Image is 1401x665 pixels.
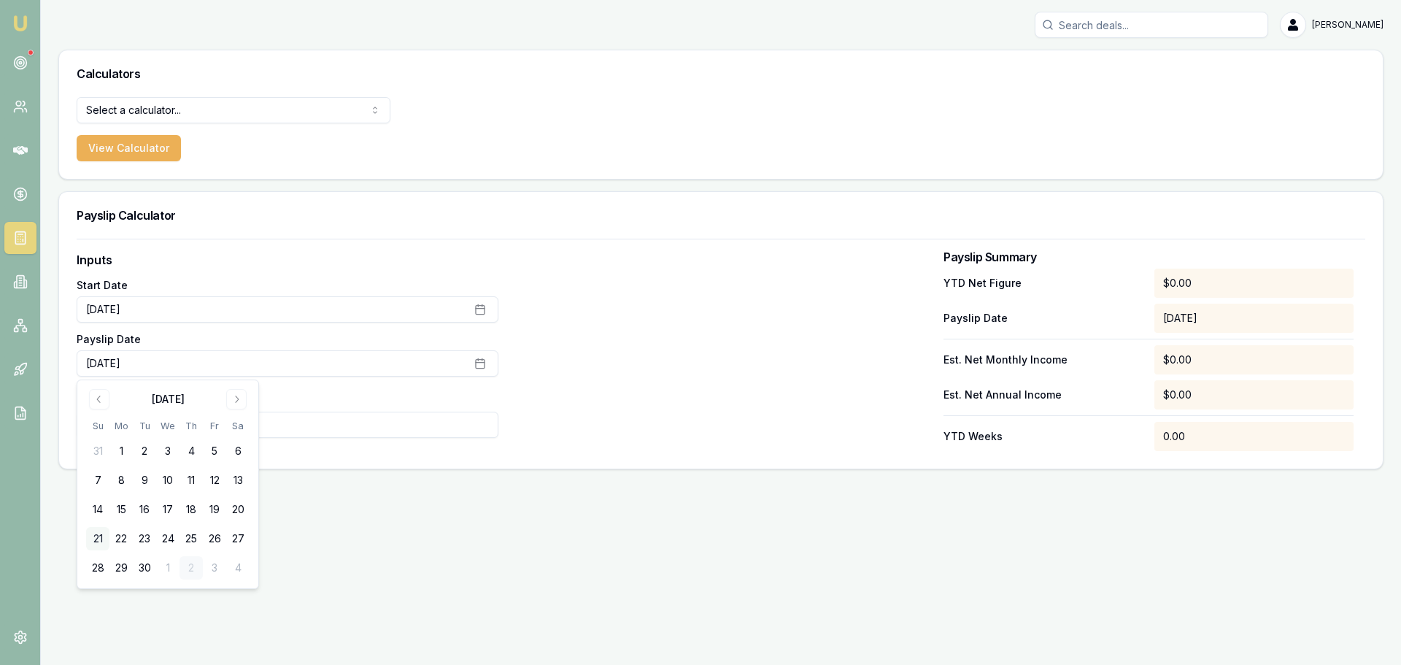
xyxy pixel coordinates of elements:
[1312,19,1383,31] span: [PERSON_NAME]
[156,556,180,580] button: 1
[109,439,133,463] button: 1
[109,498,133,521] button: 15
[226,389,247,410] button: Go to next month
[180,556,203,580] button: 2
[1154,380,1354,410] div: $0.00
[156,498,180,521] button: 17
[109,418,133,434] th: Monday
[1154,422,1354,451] div: 0.00
[133,527,156,550] button: 23
[86,439,109,463] button: 31
[86,469,109,492] button: 7
[1154,304,1354,333] div: [DATE]
[77,280,498,291] label: Start Date
[1035,12,1268,38] input: Search deals
[226,527,250,550] button: 27
[86,418,109,434] th: Sunday
[109,556,133,580] button: 29
[226,439,250,463] button: 6
[77,251,498,269] label: Inputs
[89,389,109,410] button: Go to previous month
[226,418,250,434] th: Saturday
[180,527,203,550] button: 25
[226,498,250,521] button: 20
[77,210,1365,221] h3: Payslip Calculator
[77,412,498,438] input: 0.00
[133,439,156,463] button: 2
[180,498,203,521] button: 18
[77,350,498,377] button: [DATE]
[1154,269,1354,298] div: $0.00
[943,353,1143,367] p: Est. Net Monthly Income
[133,469,156,492] button: 9
[943,311,1143,326] p: Payslip Date
[943,429,1143,444] p: YTD Weeks
[152,392,185,407] div: [DATE]
[203,527,226,550] button: 26
[86,498,109,521] button: 14
[943,251,1354,263] h3: Payslip Summary
[86,527,109,550] button: 21
[86,556,109,580] button: 28
[1154,345,1354,374] div: $0.00
[180,439,203,463] button: 4
[77,296,498,323] button: [DATE]
[180,418,203,434] th: Thursday
[133,418,156,434] th: Tuesday
[156,439,180,463] button: 3
[203,469,226,492] button: 12
[156,418,180,434] th: Wednesday
[226,469,250,492] button: 13
[77,135,181,161] button: View Calculator
[203,439,226,463] button: 5
[156,469,180,492] button: 10
[203,418,226,434] th: Friday
[156,527,180,550] button: 24
[203,498,226,521] button: 19
[943,276,1143,291] p: YTD Net Figure
[180,469,203,492] button: 11
[943,388,1143,402] p: Est. Net Annual Income
[12,15,29,32] img: emu-icon-u.png
[77,68,1365,80] h3: Calculators
[77,334,498,345] label: Payslip Date
[109,469,133,492] button: 8
[133,498,156,521] button: 16
[133,556,156,580] button: 30
[109,527,133,550] button: 22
